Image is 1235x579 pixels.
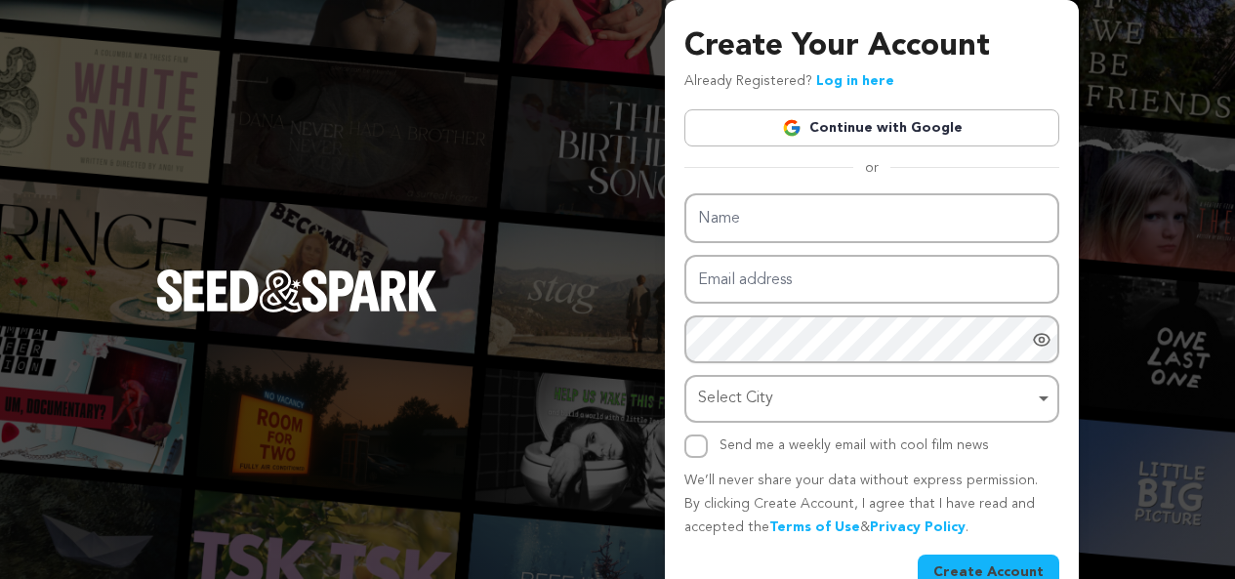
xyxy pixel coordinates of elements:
[1032,330,1051,350] a: Show password as plain text. Warning: this will display your password on the screen.
[720,438,989,452] label: Send me a weekly email with cool film news
[870,520,966,534] a: Privacy Policy
[156,269,437,352] a: Seed&Spark Homepage
[684,255,1059,305] input: Email address
[684,109,1059,146] a: Continue with Google
[816,74,894,88] a: Log in here
[769,520,860,534] a: Terms of Use
[684,70,894,94] p: Already Registered?
[698,385,1034,413] div: Select City
[684,23,1059,70] h3: Create Your Account
[782,118,802,138] img: Google logo
[684,193,1059,243] input: Name
[684,470,1059,539] p: We’ll never share your data without express permission. By clicking Create Account, I agree that ...
[156,269,437,312] img: Seed&Spark Logo
[853,158,890,178] span: or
